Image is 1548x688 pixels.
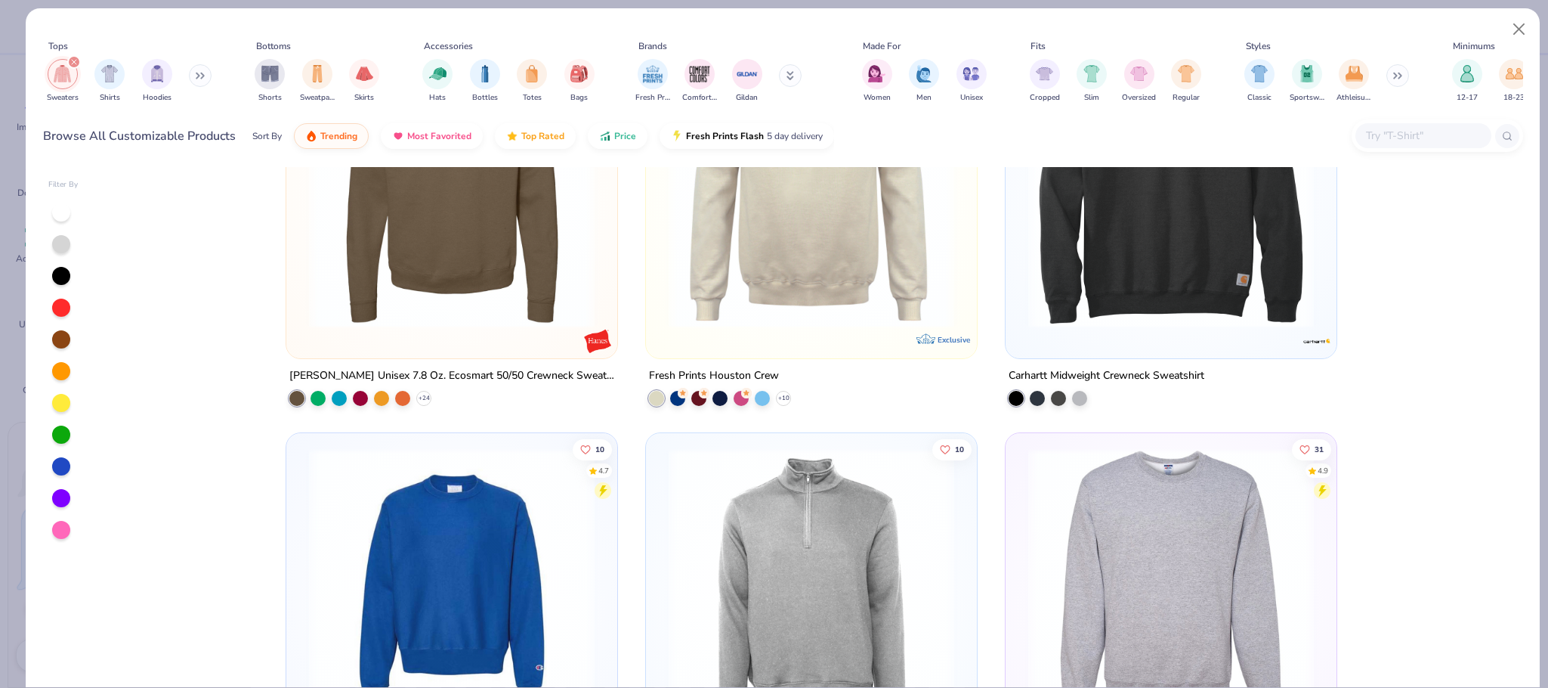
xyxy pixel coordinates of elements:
[686,130,764,142] span: Fresh Prints Flash
[916,92,932,104] span: Men
[261,65,279,82] img: Shorts Image
[588,123,647,149] button: Price
[1459,65,1475,82] img: 12-17 Image
[392,130,404,142] img: most_fav.gif
[1302,326,1332,356] img: Carhartt logo
[1122,59,1156,104] button: filter button
[300,59,335,104] button: filter button
[1336,92,1371,104] span: Athleisure
[255,59,285,104] div: filter for Shorts
[429,92,446,104] span: Hats
[429,65,446,82] img: Hats Image
[868,65,885,82] img: Women Image
[732,59,762,104] div: filter for Gildan
[1130,65,1148,82] img: Oversized Image
[960,92,983,104] span: Unisex
[661,42,962,328] img: f8659b9a-ffcf-4c66-8fab-d697857cb3ac
[142,59,172,104] div: filter for Hoodies
[1021,42,1321,328] img: 7f8325cf-2f8e-4acd-8ebb-11f3cb10de7d
[682,59,717,104] button: filter button
[1452,59,1482,104] div: filter for 12-17
[1346,65,1363,82] img: Athleisure Image
[48,39,68,53] div: Tops
[1499,59,1529,104] button: filter button
[349,59,379,104] button: filter button
[1336,59,1371,104] div: filter for Athleisure
[43,127,236,145] div: Browse All Customizable Products
[1077,59,1107,104] div: filter for Slim
[1251,65,1268,82] img: Classic Image
[305,130,317,142] img: trending.gif
[477,65,493,82] img: Bottles Image
[1315,445,1324,453] span: 31
[767,128,823,145] span: 5 day delivery
[641,63,664,85] img: Fresh Prints Image
[354,92,374,104] span: Skirts
[47,59,79,104] button: filter button
[956,59,987,104] button: filter button
[732,59,762,104] button: filter button
[472,92,498,104] span: Bottles
[101,65,119,82] img: Shirts Image
[1178,65,1195,82] img: Regular Image
[649,367,779,386] div: Fresh Prints Houston Crew
[1036,65,1053,82] img: Cropped Image
[142,59,172,104] button: filter button
[309,65,326,82] img: Sweatpants Image
[736,92,758,104] span: Gildan
[47,59,79,104] div: filter for Sweaters
[1122,92,1156,104] span: Oversized
[517,59,547,104] div: filter for Totes
[94,59,125,104] div: filter for Shirts
[938,335,970,345] span: Exclusive
[909,59,939,104] div: filter for Men
[289,367,614,386] div: [PERSON_NAME] Unisex 7.8 Oz. Ecosmart 50/50 Crewneck Sweatshirt
[862,59,892,104] div: filter for Women
[54,65,71,82] img: Sweaters Image
[256,39,291,53] div: Bottoms
[1503,92,1525,104] span: 18-23
[47,92,79,104] span: Sweaters
[1499,59,1529,104] div: filter for 18-23
[1171,59,1201,104] div: filter for Regular
[682,92,717,104] span: Comfort Colors
[1364,127,1481,144] input: Try "T-Shirt"
[1290,59,1324,104] div: filter for Sportswear
[778,394,789,403] span: + 10
[301,42,602,328] img: e5975505-1776-4f17-ae39-ff4f3b46cee6
[570,65,587,82] img: Bags Image
[736,63,759,85] img: Gildan Image
[1318,465,1328,476] div: 4.9
[1030,59,1060,104] div: filter for Cropped
[149,65,165,82] img: Hoodies Image
[598,465,609,476] div: 4.7
[252,129,282,143] div: Sort By
[495,123,576,149] button: Top Rated
[300,59,335,104] div: filter for Sweatpants
[1290,92,1324,104] span: Sportswear
[349,59,379,104] div: filter for Skirts
[48,179,79,191] div: Filter By
[956,59,987,104] div: filter for Unisex
[517,59,547,104] button: filter button
[595,445,604,453] span: 10
[100,92,120,104] span: Shirts
[1299,65,1315,82] img: Sportswear Image
[255,59,285,104] button: filter button
[862,59,892,104] button: filter button
[1452,59,1482,104] button: filter button
[1290,59,1324,104] button: filter button
[864,92,891,104] span: Women
[419,394,430,403] span: + 24
[1083,65,1100,82] img: Slim Image
[1030,59,1060,104] button: filter button
[294,123,369,149] button: Trending
[422,59,453,104] div: filter for Hats
[407,130,471,142] span: Most Favorited
[1077,59,1107,104] button: filter button
[524,65,540,82] img: Totes Image
[614,130,636,142] span: Price
[258,92,282,104] span: Shorts
[1171,59,1201,104] button: filter button
[1173,92,1200,104] span: Regular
